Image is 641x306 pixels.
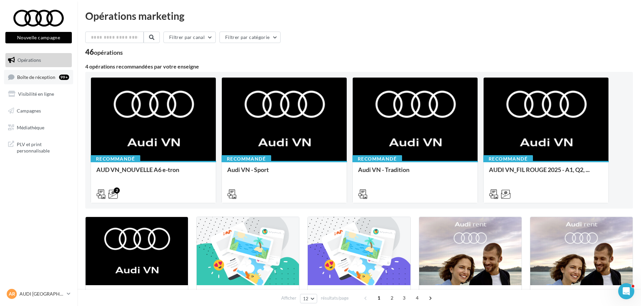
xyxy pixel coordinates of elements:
iframe: Intercom live chat [618,283,634,299]
span: 12 [303,296,309,301]
p: AUDI [GEOGRAPHIC_DATA] [19,291,64,297]
a: Visibilité en ligne [4,87,73,101]
span: 1 [374,293,384,303]
div: Recommandé [483,155,533,163]
a: Campagnes [4,104,73,118]
a: Opérations [4,53,73,67]
div: Recommandé [221,155,271,163]
button: 12 [300,294,317,303]
span: Boîte de réception [17,74,55,80]
button: Filtrer par catégorie [219,32,281,43]
div: Opérations marketing [85,11,633,21]
button: Nouvelle campagne [5,32,72,43]
span: Audi VN - Tradition [358,166,409,173]
span: 2 [387,293,397,303]
span: AUD VN_NOUVELLE A6 e-tron [96,166,179,173]
span: Audi VN - Sport [227,166,269,173]
div: 2 [114,187,120,193]
span: AUDI VN_FIL ROUGE 2025 - A1, Q2, ... [489,166,590,173]
a: AR AUDI [GEOGRAPHIC_DATA] [5,288,72,300]
a: Médiathèque [4,121,73,135]
span: Visibilité en ligne [18,91,54,97]
span: Médiathèque [17,124,44,130]
div: Recommandé [352,155,402,163]
span: 4 [412,293,423,303]
div: 4 opérations recommandées par votre enseigne [85,64,633,69]
span: AR [9,291,15,297]
span: PLV et print personnalisable [17,140,69,154]
span: Campagnes [17,108,41,114]
span: Opérations [17,57,41,63]
button: Filtrer par canal [163,32,216,43]
span: résultats/page [321,295,349,301]
div: Recommandé [91,155,140,163]
div: 99+ [59,75,69,80]
span: Afficher [281,295,296,301]
a: Boîte de réception99+ [4,70,73,84]
span: 3 [399,293,409,303]
a: PLV et print personnalisable [4,137,73,157]
div: 46 [85,48,123,56]
div: opérations [94,49,123,55]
